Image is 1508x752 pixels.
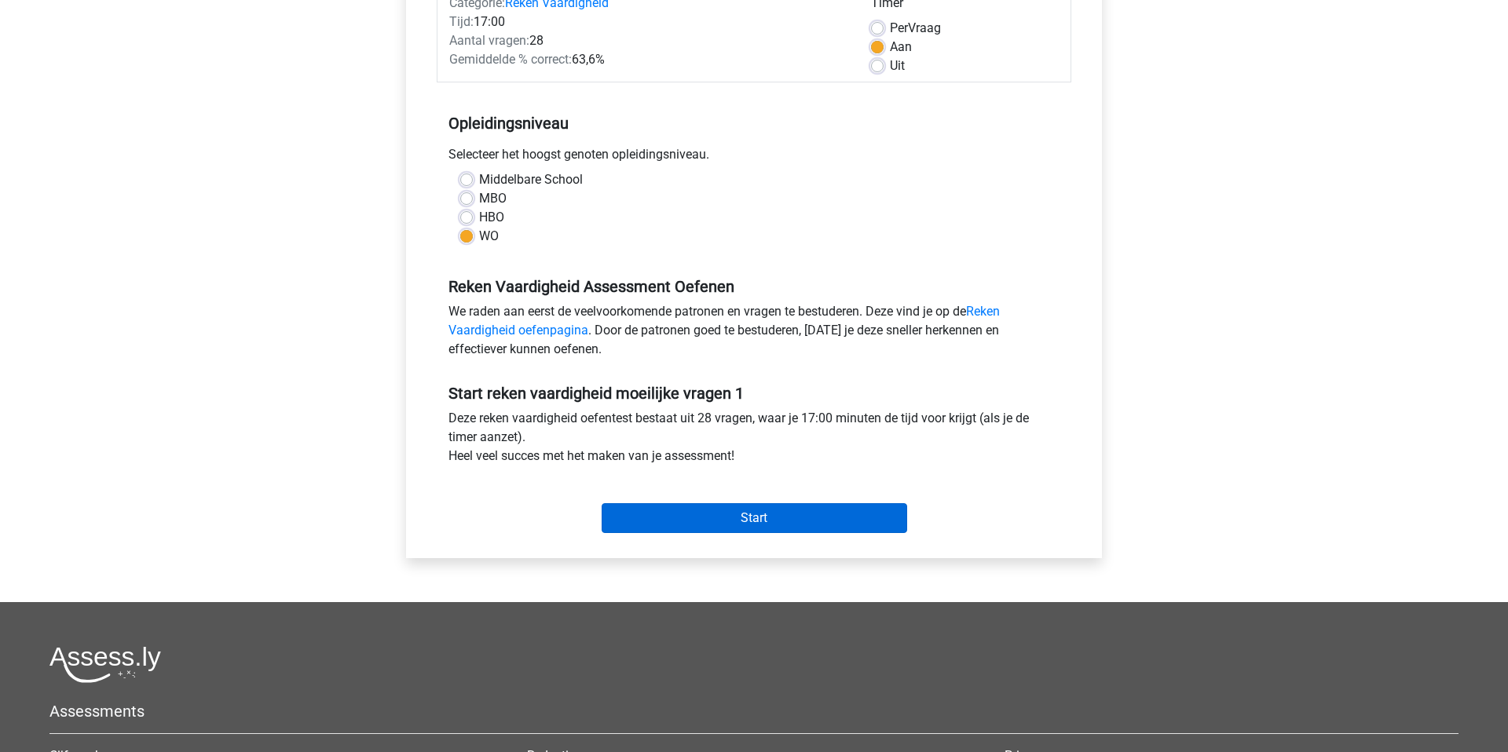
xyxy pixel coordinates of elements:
[602,503,907,533] input: Start
[479,208,504,227] label: HBO
[479,170,583,189] label: Middelbare School
[449,52,572,67] span: Gemiddelde % correct:
[448,277,1060,296] h5: Reken Vaardigheid Assessment Oefenen
[437,31,859,50] div: 28
[49,702,1459,721] h5: Assessments
[890,57,905,75] label: Uit
[448,384,1060,403] h5: Start reken vaardigheid moeilijke vragen 1
[437,13,859,31] div: 17:00
[479,227,499,246] label: WO
[890,20,908,35] span: Per
[479,189,507,208] label: MBO
[449,33,529,48] span: Aantal vragen:
[449,14,474,29] span: Tijd:
[437,145,1071,170] div: Selecteer het hoogst genoten opleidingsniveau.
[49,646,161,683] img: Assessly logo
[890,19,941,38] label: Vraag
[437,409,1071,472] div: Deze reken vaardigheid oefentest bestaat uit 28 vragen, waar je 17:00 minuten de tijd voor krijgt...
[437,302,1071,365] div: We raden aan eerst de veelvoorkomende patronen en vragen te bestuderen. Deze vind je op de . Door...
[890,38,912,57] label: Aan
[448,108,1060,139] h5: Opleidingsniveau
[437,50,859,69] div: 63,6%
